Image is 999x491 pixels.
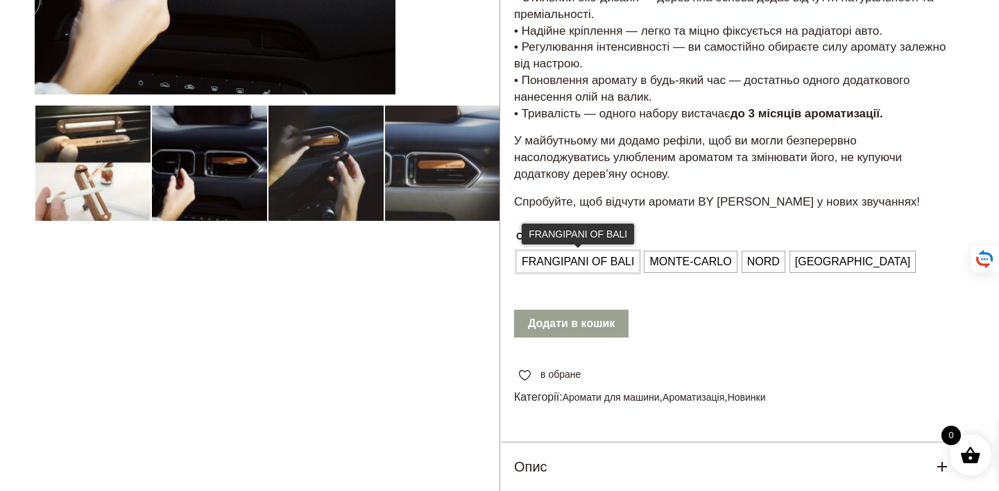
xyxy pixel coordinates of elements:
[516,225,595,247] label: Оберіть аромат:
[540,367,581,382] span: в обране
[941,426,961,445] span: 0
[514,133,950,182] p: У майбутньому ми додамо рефіли, щоб ви могли безперервно насолоджуватись улюбленим ароматом та зм...
[514,367,586,382] a: в обране
[663,392,724,403] a: Ароматизація
[731,107,883,120] strong: до 3 місяців ароматизації.
[517,251,639,272] li: FRANGIPANI OF BALI
[514,249,915,275] ul: Оберіть аромат:
[514,194,950,210] p: Спробуйте, щоб відчути аромати BY [PERSON_NAME] у нових звучаннях!
[742,251,785,272] li: NORD
[646,251,735,273] span: MONTE-CARLO
[644,251,736,272] li: MONTE-CARLO
[790,251,916,272] li: MONACO
[514,456,547,477] h5: Опис
[744,251,783,273] span: NORD
[518,251,638,273] span: FRANGIPANI OF BALI
[563,392,660,403] a: Аромати для машини
[728,392,766,403] a: Новинки
[514,310,629,338] button: Додати в кошик
[514,389,950,406] span: Категорії: , ,
[519,370,531,381] img: unfavourite.svg
[792,251,914,273] span: [GEOGRAPHIC_DATA]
